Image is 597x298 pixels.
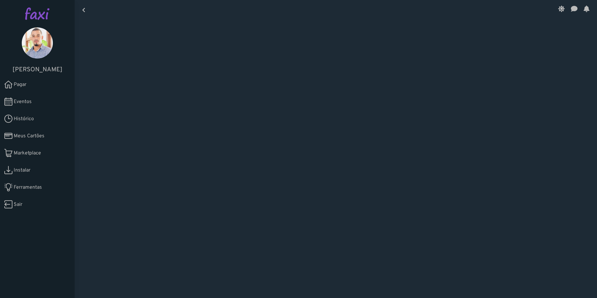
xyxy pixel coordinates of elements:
span: Eventos [14,98,32,106]
h5: [PERSON_NAME] [9,66,65,73]
span: Pagar [14,81,26,88]
span: Instalar [14,167,30,174]
span: Sair [14,201,22,208]
span: Ferramentas [14,184,42,191]
span: Histórico [14,115,34,123]
span: Marketplace [14,149,41,157]
span: Meus Cartões [14,132,44,140]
